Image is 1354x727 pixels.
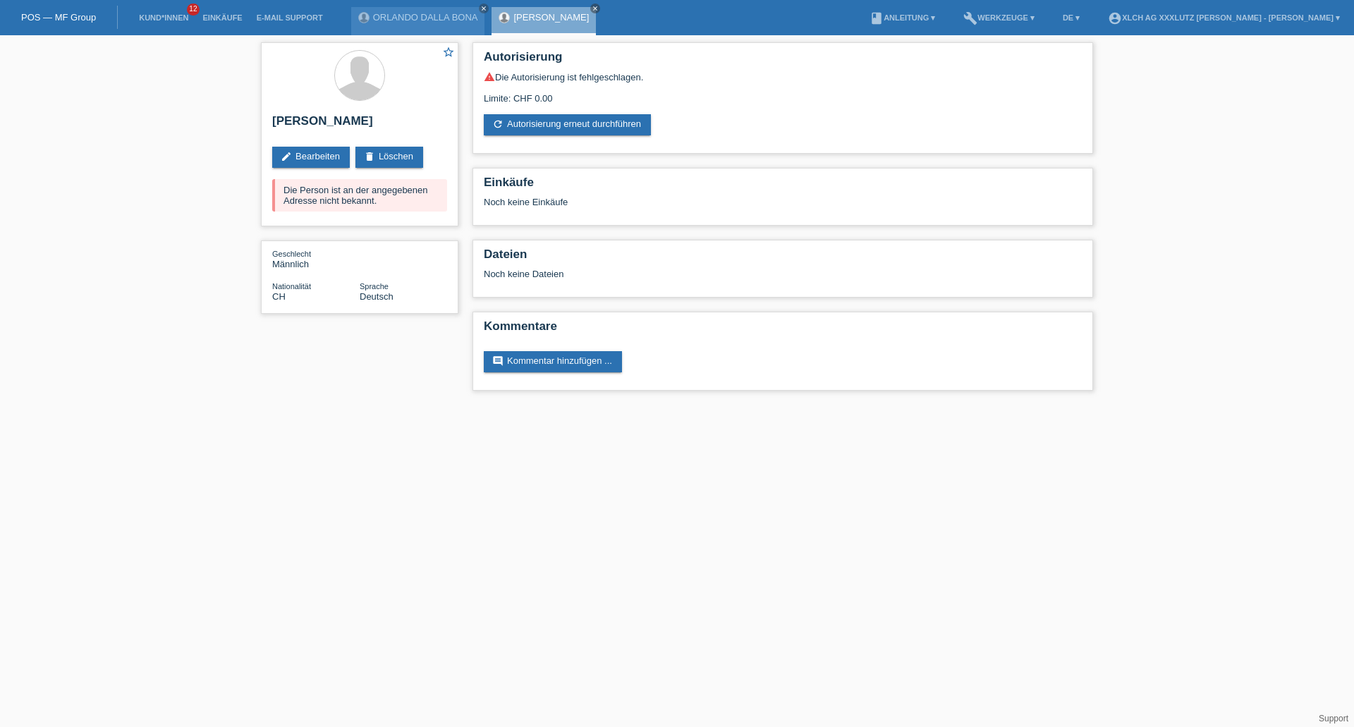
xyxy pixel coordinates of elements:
[484,114,651,135] a: refreshAutorisierung erneut durchführen
[360,282,389,291] span: Sprache
[492,355,504,367] i: comment
[272,147,350,168] a: editBearbeiten
[956,13,1042,22] a: buildWerkzeuge ▾
[484,50,1082,71] h2: Autorisierung
[250,13,330,22] a: E-Mail Support
[484,176,1082,197] h2: Einkäufe
[1319,714,1348,723] a: Support
[592,5,599,12] i: close
[195,13,249,22] a: Einkäufe
[484,248,1082,269] h2: Dateien
[484,351,622,372] a: commentKommentar hinzufügen ...
[132,13,195,22] a: Kund*innen
[442,46,455,59] i: star_border
[484,71,1082,83] div: Die Autorisierung ist fehlgeschlagen.
[272,114,447,135] h2: [PERSON_NAME]
[272,250,311,258] span: Geschlecht
[484,83,1082,104] div: Limite: CHF 0.00
[281,151,292,162] i: edit
[272,291,286,302] span: Schweiz
[360,291,394,302] span: Deutsch
[272,179,447,212] div: Die Person ist an der angegebenen Adresse nicht bekannt.
[492,118,504,130] i: refresh
[373,12,478,23] a: ORLANDO DALLA BONA
[442,46,455,61] a: star_border
[590,4,600,13] a: close
[272,282,311,291] span: Nationalität
[272,248,360,269] div: Männlich
[355,147,423,168] a: deleteLöschen
[364,151,375,162] i: delete
[187,4,200,16] span: 12
[513,12,589,23] a: [PERSON_NAME]
[870,11,884,25] i: book
[480,5,487,12] i: close
[862,13,942,22] a: bookAnleitung ▾
[479,4,489,13] a: close
[484,319,1082,341] h2: Kommentare
[484,269,915,279] div: Noch keine Dateien
[1056,13,1087,22] a: DE ▾
[484,71,495,83] i: warning
[21,12,96,23] a: POS — MF Group
[484,197,1082,218] div: Noch keine Einkäufe
[1108,11,1122,25] i: account_circle
[963,11,977,25] i: build
[1101,13,1347,22] a: account_circleXLCH AG XXXLutz [PERSON_NAME] - [PERSON_NAME] ▾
